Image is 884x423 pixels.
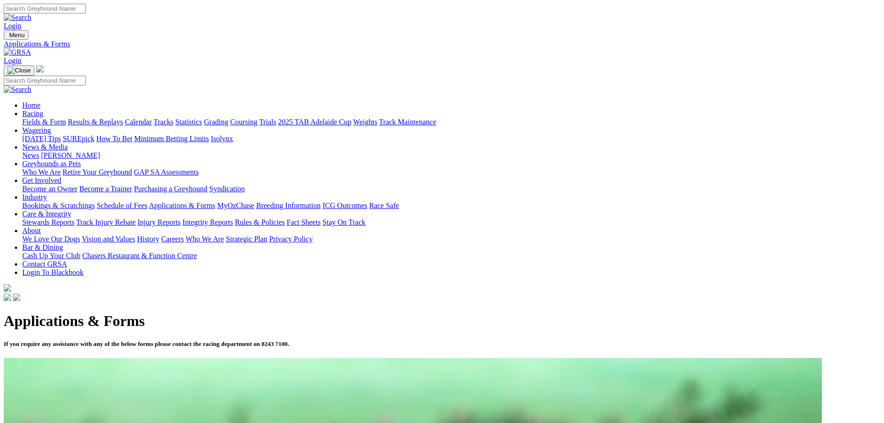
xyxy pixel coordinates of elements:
a: Race Safe [369,202,399,209]
a: Purchasing a Greyhound [134,185,207,193]
a: Track Maintenance [379,118,436,126]
button: Toggle navigation [4,65,34,76]
span: Menu [9,32,25,39]
a: MyOzChase [217,202,254,209]
img: GRSA [4,48,31,57]
a: Statistics [175,118,202,126]
img: logo-grsa-white.png [36,65,44,72]
button: Toggle navigation [4,30,28,40]
img: logo-grsa-white.png [4,284,11,292]
a: Bar & Dining [22,243,63,251]
div: Bar & Dining [22,252,880,260]
h1: Applications & Forms [4,312,880,330]
a: About [22,227,41,234]
a: Schedule of Fees [97,202,147,209]
div: News & Media [22,151,880,160]
a: Applications & Forms [4,40,880,48]
a: Get Involved [22,176,61,184]
a: Cash Up Your Club [22,252,80,260]
a: Isolynx [211,135,233,143]
a: Careers [161,235,184,243]
a: Strategic Plan [226,235,267,243]
a: Privacy Policy [269,235,313,243]
a: News [22,151,39,159]
img: facebook.svg [4,293,11,301]
a: How To Bet [97,135,133,143]
a: Retire Your Greyhound [63,168,132,176]
div: About [22,235,880,243]
input: Search [4,4,86,13]
a: ICG Outcomes [323,202,367,209]
a: Bookings & Scratchings [22,202,95,209]
a: Fact Sheets [287,218,321,226]
a: Calendar [125,118,152,126]
div: Get Involved [22,185,880,193]
a: Contact GRSA [22,260,67,268]
a: SUREpick [63,135,94,143]
a: Weights [353,118,377,126]
a: Stay On Track [323,218,365,226]
a: Integrity Reports [182,218,233,226]
div: Wagering [22,135,880,143]
a: 2025 TAB Adelaide Cup [278,118,351,126]
a: Rules & Policies [235,218,285,226]
img: Search [4,13,32,22]
a: Fields & Form [22,118,66,126]
div: Racing [22,118,880,126]
img: twitter.svg [13,293,20,301]
img: Close [7,67,31,74]
a: Greyhounds as Pets [22,160,81,168]
a: Login [4,22,21,30]
a: Trials [259,118,276,126]
a: Coursing [230,118,258,126]
a: Chasers Restaurant & Function Centre [82,252,197,260]
img: Search [4,85,32,94]
a: Login [4,57,21,65]
a: Care & Integrity [22,210,71,218]
a: GAP SA Assessments [134,168,199,176]
a: Racing [22,110,43,117]
a: Become an Owner [22,185,77,193]
a: Login To Blackbook [22,268,84,276]
a: Wagering [22,126,51,134]
a: Who We Are [22,168,61,176]
h5: If you require any assistance with any of the below forms please contact the racing department on... [4,340,880,348]
a: Stewards Reports [22,218,74,226]
a: News & Media [22,143,68,151]
a: Minimum Betting Limits [134,135,209,143]
a: [DATE] Tips [22,135,61,143]
a: Track Injury Rebate [76,218,136,226]
a: Injury Reports [137,218,181,226]
a: Results & Replays [68,118,123,126]
div: Industry [22,202,880,210]
a: Home [22,101,40,109]
a: Breeding Information [256,202,321,209]
a: Industry [22,193,47,201]
a: [PERSON_NAME] [41,151,100,159]
a: We Love Our Dogs [22,235,80,243]
div: Care & Integrity [22,218,880,227]
a: Become a Trainer [79,185,132,193]
a: Vision and Values [82,235,135,243]
a: Grading [204,118,228,126]
a: Tracks [154,118,174,126]
input: Search [4,76,86,85]
div: Greyhounds as Pets [22,168,880,176]
a: Applications & Forms [149,202,215,209]
a: History [137,235,159,243]
a: Who We Are [186,235,224,243]
a: Syndication [209,185,245,193]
